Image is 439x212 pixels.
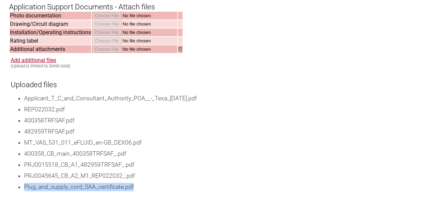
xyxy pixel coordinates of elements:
td: Photo documentation [10,12,91,19]
td: Rating label [10,37,91,45]
li: PRJ0045645_CB_A2_M1_REP022032_.pdf [24,172,430,180]
img: Remove [178,47,182,51]
li: 400358TRFSAF.pdf [24,116,430,125]
td: Drawing/Circuit diagram [10,20,91,28]
td: Additional attachments [10,45,91,53]
li: 400358_CB_main_400358TRFSAF_.pdf [24,150,430,158]
small: (Upload is limited to 30mb total) [11,63,70,68]
li: Plug_and_supply_cord_SAA_certificate.pdf [24,183,430,191]
td: Installation/Operating instructions [10,29,91,36]
li: Applicant_T_C_and_Consultant_Authority_POA__-_Texa_[DATE].pdf [24,94,430,103]
li: MT_VAS_531_011_eFLUID_en-GB_DEX06.pdf [24,139,430,147]
li: 482959TRFSAF.pdf [24,127,430,136]
a: Add additional files [11,57,56,63]
h3: Uploaded files [11,73,430,89]
li: REP022032.pdf [24,105,430,114]
li: PRJ0015518_CB_A1_482959TRFSAF_.pdf [24,161,430,169]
